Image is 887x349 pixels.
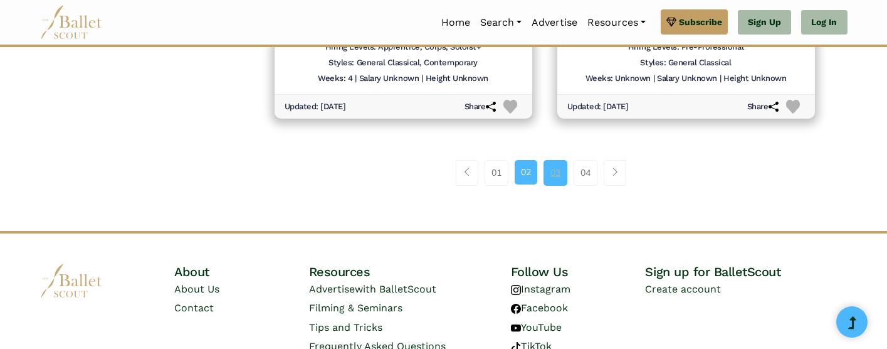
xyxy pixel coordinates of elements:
img: Heart [503,100,518,114]
h6: Weeks: Unknown [585,73,651,84]
h4: Follow Us [511,264,646,280]
h6: | [421,73,423,84]
a: Advertise [527,9,582,36]
a: Subscribe [661,9,728,35]
h6: Updated: [DATE] [567,102,629,112]
a: Filming & Seminars [309,302,402,314]
img: logo [40,264,103,298]
a: Advertisewith BalletScout [309,283,436,295]
img: facebook logo [511,304,521,314]
h6: Height Unknown [426,73,488,84]
img: gem.svg [666,15,676,29]
h6: Styles: General Classical, Contemporary [328,58,477,68]
a: 04 [574,160,597,185]
a: Resources [582,9,651,36]
a: Tips and Tricks [309,321,382,333]
a: Facebook [511,302,568,314]
h6: Salary Unknown [359,73,419,84]
h6: Hiring Levels: Pre-Professional [628,42,743,53]
nav: Page navigation example [456,160,633,185]
h6: Hiring Levels: Apprentice, Corps, Soloist+ [325,42,481,53]
a: YouTube [511,321,562,333]
h4: About [174,264,309,280]
h6: Styles: General Classical [640,58,731,68]
img: instagram logo [511,285,521,295]
h4: Sign up for BalletScout [645,264,847,280]
a: Instagram [511,283,570,295]
h6: | [720,73,722,84]
img: Heart [786,100,800,114]
h6: | [653,73,655,84]
h6: Salary Unknown [657,73,716,84]
span: Subscribe [679,15,722,29]
h4: Resources [309,264,511,280]
h6: Weeks: 4 [318,73,352,84]
a: 03 [543,160,567,185]
a: Contact [174,302,214,314]
h6: Share [747,102,779,112]
h6: Height Unknown [723,73,786,84]
a: Search [475,9,527,36]
h6: | [355,73,357,84]
a: 02 [515,160,537,184]
h6: Share [464,102,496,112]
span: with BalletScout [355,283,436,295]
a: Sign Up [738,10,791,35]
a: Create account [645,283,721,295]
a: Home [436,9,475,36]
a: About Us [174,283,219,295]
a: 01 [485,160,508,185]
h6: Updated: [DATE] [285,102,346,112]
img: youtube logo [511,323,521,333]
a: Log In [801,10,847,35]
